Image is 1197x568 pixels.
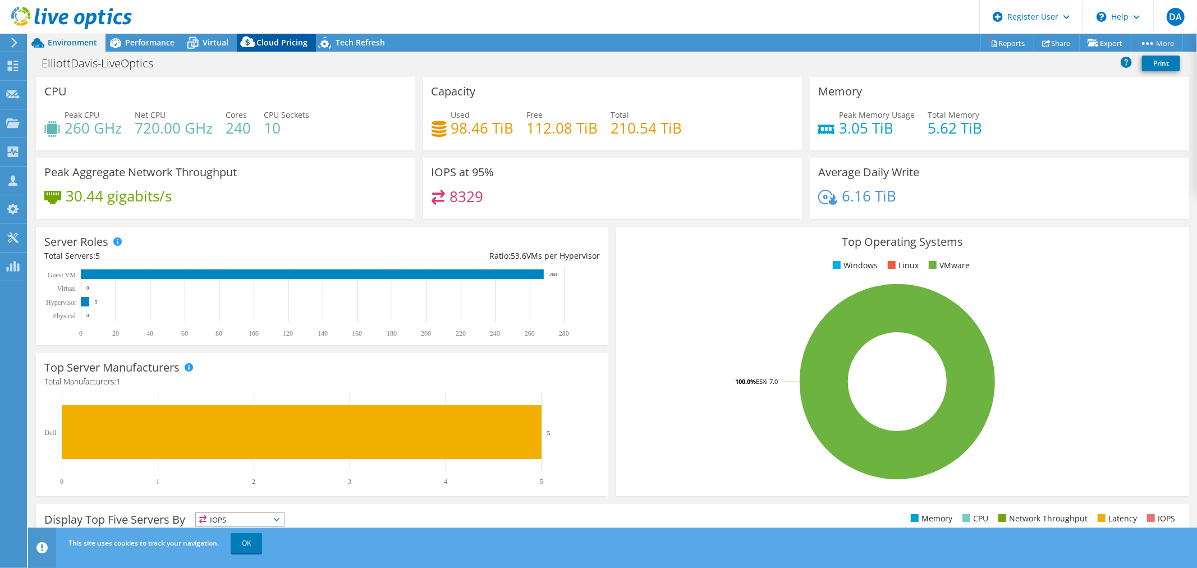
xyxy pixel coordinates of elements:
[1095,512,1137,525] li: Latency
[53,312,76,320] text: Physical
[456,329,466,337] text: 220
[226,122,251,134] h4: 240
[490,329,500,337] text: 240
[322,250,600,262] div: Ratio: VMs per Hypervisor
[625,236,1180,248] h3: Top Operating Systems
[928,122,982,134] h4: 5.62 TiB
[549,272,557,277] text: 268
[885,259,919,272] li: Linux
[156,478,159,485] text: 1
[527,122,598,134] h4: 112.08 TiB
[735,377,756,386] tspan: 100.0%
[842,190,896,202] h4: 6.16 TiB
[818,85,862,98] h3: Memory
[996,512,1088,525] li: Network Throughput
[215,329,222,337] text: 80
[1144,512,1175,525] li: IOPS
[444,478,447,485] text: 4
[421,329,431,337] text: 200
[1131,34,1183,52] a: More
[95,299,98,305] text: 5
[68,538,219,548] span: This site uses cookies to track your navigation.
[44,236,108,248] h3: Server Roles
[525,329,535,337] text: 260
[432,166,494,178] h3: IOPS at 95%
[928,109,979,120] span: Total Memory
[48,37,97,48] span: Environment
[611,122,682,134] h4: 210.54 TiB
[559,329,569,337] text: 280
[283,329,293,337] text: 120
[432,85,476,98] h3: Capacity
[135,122,213,134] h4: 720.00 GHz
[264,122,309,134] h4: 10
[1142,56,1180,71] a: Print
[65,109,99,120] span: Peak CPU
[348,478,351,485] text: 3
[231,533,262,553] a: OK
[196,513,284,526] span: IOPS
[57,285,76,292] text: Virtual
[66,190,172,202] h4: 30.44 gigabits/s
[181,329,188,337] text: 60
[1097,12,1107,22] svg: \n
[818,166,919,178] h3: Average Daily Write
[611,109,630,120] span: Total
[44,429,56,437] text: Dell
[86,285,89,291] text: 0
[387,329,397,337] text: 180
[527,109,543,120] span: Free
[1079,34,1131,52] a: Export
[839,122,915,134] h4: 3.05 TiB
[960,512,988,525] li: CPU
[48,271,76,279] text: Guest VM
[352,329,362,337] text: 160
[839,109,915,120] span: Peak Memory Usage
[256,37,308,48] span: Cloud Pricing
[450,190,483,203] h4: 8329
[44,361,180,374] h3: Top Server Manufacturers
[79,329,82,337] text: 0
[1034,34,1080,52] a: Share
[547,429,551,436] text: 5
[65,122,122,134] h4: 260 GHz
[116,376,121,387] span: 1
[451,122,514,134] h4: 98.46 TiB
[451,109,470,120] span: Used
[318,329,328,337] text: 140
[146,329,153,337] text: 40
[249,329,259,337] text: 100
[203,37,228,48] span: Virtual
[336,37,385,48] span: Tech Refresh
[830,259,878,272] li: Windows
[264,109,309,120] span: CPU Sockets
[36,57,171,70] h1: ElliottDavis-LiveOptics
[112,329,119,337] text: 20
[252,478,255,485] text: 2
[95,250,100,261] span: 5
[44,375,600,388] h4: Total Manufacturers:
[540,478,543,485] text: 5
[86,313,89,318] text: 0
[125,37,175,48] span: Performance
[46,299,76,306] text: Hypervisor
[44,85,67,98] h3: CPU
[60,478,63,485] text: 0
[926,259,970,272] li: VMware
[1167,8,1185,26] span: DA
[135,109,166,120] span: Net CPU
[44,250,322,262] div: Total Servers:
[226,109,247,120] span: Cores
[908,512,952,525] li: Memory
[756,377,778,386] tspan: ESXi 7.0
[44,166,237,178] h3: Peak Aggregate Network Throughput
[511,250,526,261] span: 53.6
[980,34,1034,52] a: Reports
